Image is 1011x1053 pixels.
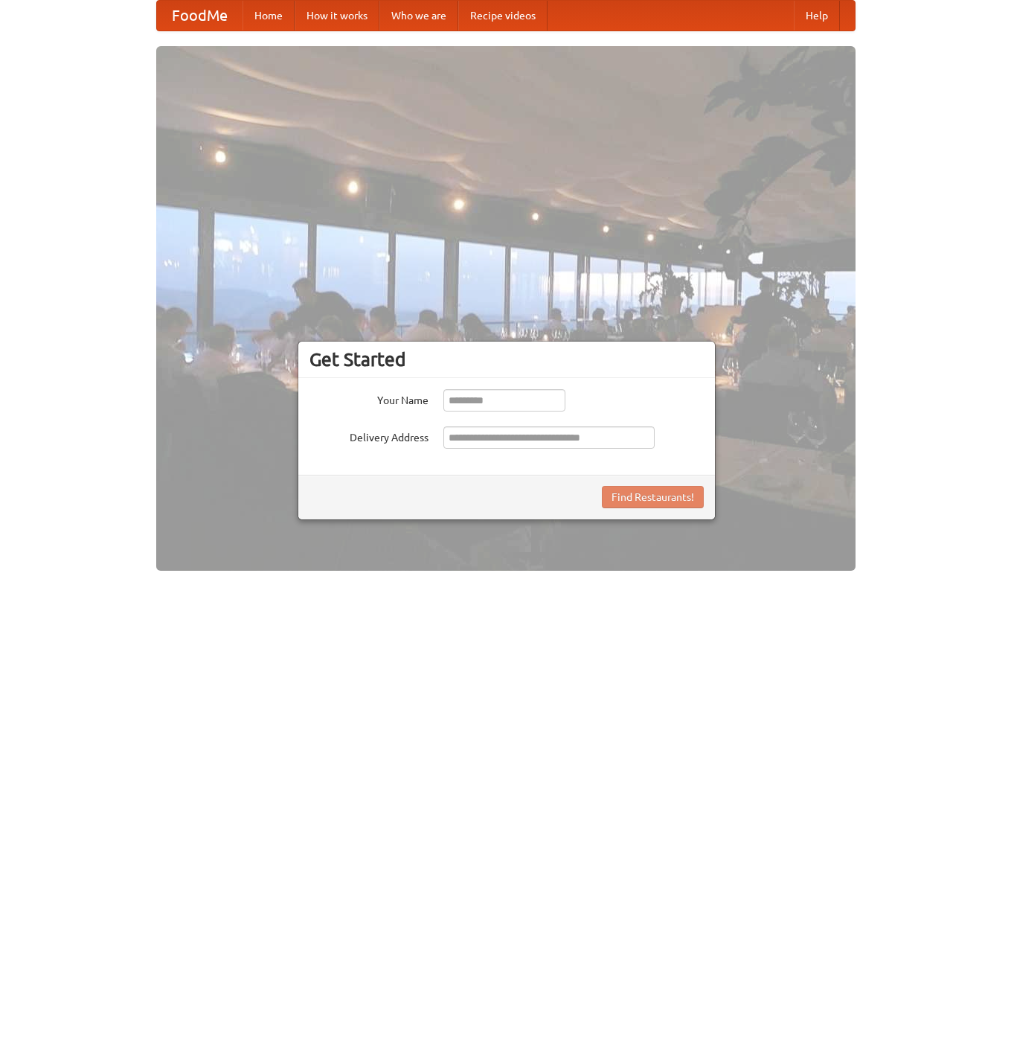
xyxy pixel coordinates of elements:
[794,1,840,31] a: Help
[309,389,429,408] label: Your Name
[602,486,704,508] button: Find Restaurants!
[379,1,458,31] a: Who we are
[309,348,704,371] h3: Get Started
[243,1,295,31] a: Home
[458,1,548,31] a: Recipe videos
[157,1,243,31] a: FoodMe
[309,426,429,445] label: Delivery Address
[295,1,379,31] a: How it works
